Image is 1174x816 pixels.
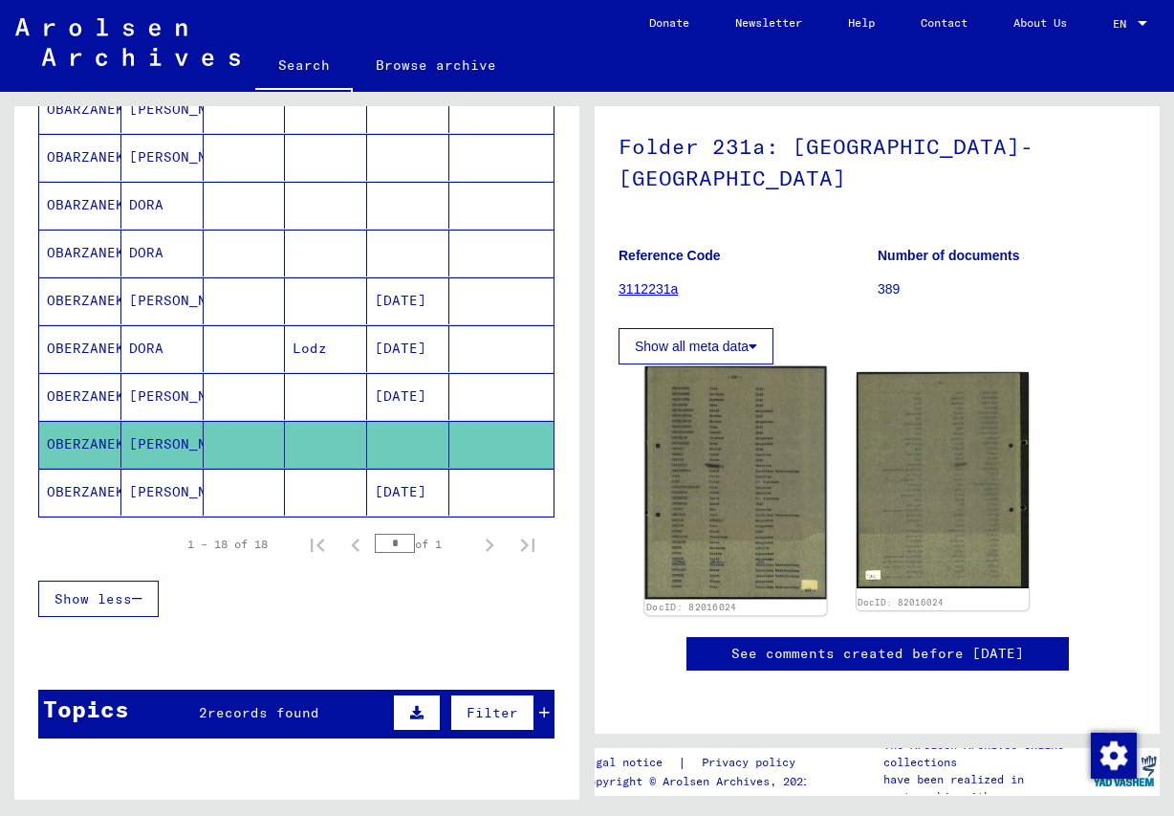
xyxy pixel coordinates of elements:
[582,753,678,773] a: Legal notice
[644,366,826,599] img: 001.jpg
[367,373,449,420] mat-cell: [DATE]
[731,644,1024,664] a: See comments created before [DATE]
[367,469,449,516] mat-cell: [DATE]
[367,325,449,372] mat-cell: [DATE]
[619,328,773,364] button: Show all meta data
[619,102,1136,218] h1: Folder 231a: [GEOGRAPHIC_DATA]-[GEOGRAPHIC_DATA]
[54,590,132,607] span: Show less
[121,421,204,468] mat-cell: [PERSON_NAME]
[39,134,121,181] mat-cell: OBARZANEK
[39,86,121,133] mat-cell: OBARZANEK
[38,581,159,617] button: Show less
[337,525,375,563] button: Previous page
[619,248,721,263] b: Reference Code
[883,771,1089,805] p: have been realized in partnership with
[582,773,818,790] p: Copyright © Arolsen Archives, 2021
[255,42,353,92] a: Search
[878,279,1136,299] p: 389
[450,695,534,731] button: Filter
[121,325,204,372] mat-cell: DORA
[39,182,121,229] mat-cell: OBARZANEK
[187,536,268,553] div: 1 – 18 of 18
[121,182,204,229] mat-cell: DORA
[883,737,1089,771] p: The Arolsen Archives online collections
[367,277,449,324] mat-cell: [DATE]
[619,281,678,297] a: 3112231a
[121,373,204,420] mat-cell: [PERSON_NAME]
[121,134,204,181] mat-cell: [PERSON_NAME]
[686,753,818,773] a: Privacy policy
[207,704,319,721] span: records found
[39,277,121,324] mat-cell: OBERZANEK
[582,753,818,773] div: |
[39,230,121,276] mat-cell: OBARZANEK
[878,248,1020,263] b: Number of documents
[39,325,121,372] mat-cell: OBERZANEK
[509,525,547,563] button: Last page
[39,373,121,420] mat-cell: OBERZANEK
[43,692,129,726] div: Topics
[646,602,737,613] a: DocID: 82016024
[470,525,509,563] button: Next page
[121,277,204,324] mat-cell: [PERSON_NAME]
[467,704,518,721] span: Filter
[1113,17,1134,31] span: EN
[39,421,121,468] mat-cell: OBERZANEK
[298,525,337,563] button: First page
[39,469,121,516] mat-cell: OBERZANEK
[857,372,1030,588] img: 002.jpg
[285,325,367,372] mat-cell: Lodz
[121,230,204,276] mat-cell: DORA
[353,42,519,88] a: Browse archive
[199,704,207,721] span: 2
[375,535,470,553] div: of 1
[121,86,204,133] mat-cell: [PERSON_NAME]
[1091,733,1137,779] img: Change consent
[121,469,204,516] mat-cell: [PERSON_NAME]
[15,18,240,66] img: Arolsen_neg.svg
[858,597,944,607] a: DocID: 82016024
